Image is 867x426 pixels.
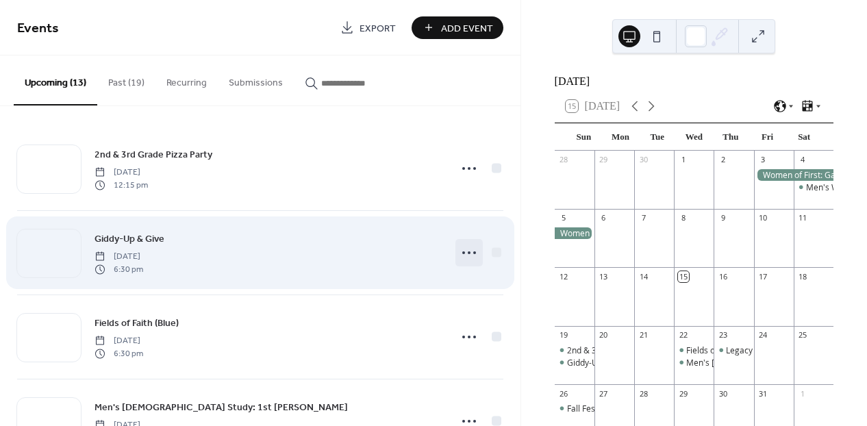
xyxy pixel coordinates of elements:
div: 7 [638,213,649,223]
div: 14 [638,271,649,281]
div: Men's Work Day [794,181,833,193]
div: Wed [675,123,712,151]
span: [DATE] [95,251,143,263]
span: Export [360,21,396,36]
div: 15 [678,271,688,281]
span: Add Event [441,21,493,36]
div: 29 [678,388,688,399]
div: Women of First: GalsGetaway [754,169,833,181]
div: 8 [678,213,688,223]
span: 6:30 pm [95,263,143,275]
div: 3 [758,155,768,165]
div: 16 [718,271,728,281]
div: 2nd & 3rd Grade Pizza Party [567,344,675,356]
div: 22 [678,330,688,340]
button: Submissions [218,55,294,104]
span: Men's [DEMOGRAPHIC_DATA] Study: 1st [PERSON_NAME] [95,401,348,415]
div: Fields of Faith (Blue) [674,344,714,356]
div: 30 [718,388,728,399]
div: 12 [559,271,569,281]
div: Women of First: GalsGetaway [555,227,594,239]
div: [DATE] [555,73,833,90]
div: 6 [599,213,609,223]
button: Add Event [412,16,503,39]
div: 11 [798,213,808,223]
div: Mon [602,123,639,151]
div: Giddy-Up & Give [567,357,630,368]
button: Upcoming (13) [14,55,97,105]
div: Legacy Lunch [714,344,753,356]
div: 23 [718,330,728,340]
div: Sat [786,123,822,151]
div: 28 [559,155,569,165]
div: 25 [798,330,808,340]
div: Thu [712,123,749,151]
div: 30 [638,155,649,165]
div: Tue [639,123,676,151]
div: Legacy Lunch [726,344,777,356]
div: 13 [599,271,609,281]
span: 12:15 pm [95,179,148,191]
span: 6:30 pm [95,347,143,360]
div: Men's Bible Study: 1st Peter [674,357,714,368]
div: 28 [638,388,649,399]
div: 1 [798,388,808,399]
div: 10 [758,213,768,223]
div: Fri [749,123,786,151]
span: Events [17,15,59,42]
span: Fields of Faith (Blue) [95,316,179,331]
div: 26 [559,388,569,399]
div: 19 [559,330,569,340]
span: [DATE] [95,166,148,179]
a: 2nd & 3rd Grade Pizza Party [95,147,212,162]
div: Fall Festival [555,403,594,414]
a: Export [330,16,406,39]
div: 21 [638,330,649,340]
div: Sun [566,123,603,151]
div: 24 [758,330,768,340]
a: Fields of Faith (Blue) [95,315,179,331]
span: [DATE] [95,335,143,347]
div: 5 [559,213,569,223]
div: Fields of Faith (Blue) [686,344,763,356]
div: 9 [718,213,728,223]
a: Giddy-Up & Give [95,231,164,247]
button: Past (19) [97,55,155,104]
div: Giddy-Up & Give [555,357,594,368]
div: 29 [599,155,609,165]
a: Men's [DEMOGRAPHIC_DATA] Study: 1st [PERSON_NAME] [95,399,348,415]
div: 17 [758,271,768,281]
span: 2nd & 3rd Grade Pizza Party [95,148,212,162]
div: Fall Festival [567,403,611,414]
div: 1 [678,155,688,165]
div: 4 [798,155,808,165]
span: Giddy-Up & Give [95,232,164,247]
div: 18 [798,271,808,281]
div: 2nd & 3rd Grade Pizza Party [555,344,594,356]
div: 27 [599,388,609,399]
div: 2 [718,155,728,165]
button: Recurring [155,55,218,104]
div: 31 [758,388,768,399]
div: 20 [599,330,609,340]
